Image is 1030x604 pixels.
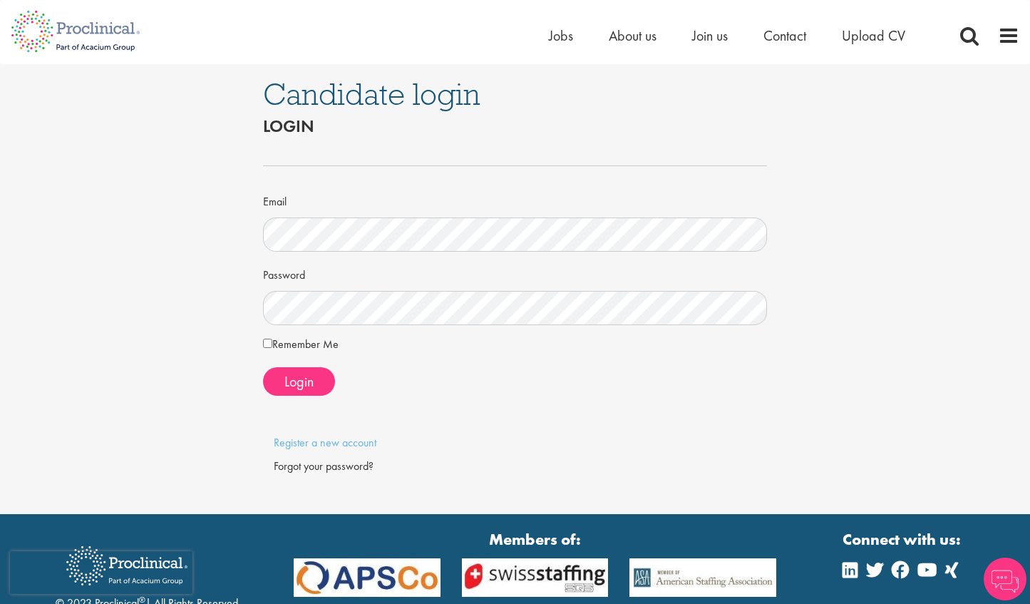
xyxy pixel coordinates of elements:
label: Email [263,189,287,210]
iframe: reCAPTCHA [10,551,192,594]
div: Forgot your password? [274,459,757,475]
img: Chatbot [984,558,1026,600]
a: Join us [692,26,728,45]
input: Remember Me [263,339,272,348]
img: Proclinical Recruitment [56,536,198,595]
strong: Members of: [294,528,777,551]
label: Remember Me [263,336,339,353]
a: Jobs [549,26,573,45]
a: About us [609,26,656,45]
img: APSCo [451,558,619,597]
strong: Connect with us: [843,528,964,551]
img: APSCo [619,558,787,597]
img: APSCo [283,558,451,597]
a: Contact [763,26,806,45]
span: Login [284,372,314,391]
a: Upload CV [842,26,905,45]
button: Login [263,367,335,396]
span: Candidate login [263,75,480,113]
a: Register a new account [274,435,376,450]
label: Password [263,262,305,284]
h2: Login [263,117,768,135]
